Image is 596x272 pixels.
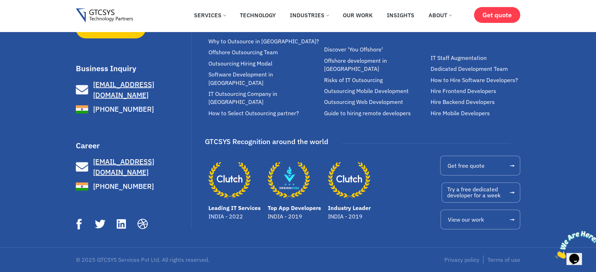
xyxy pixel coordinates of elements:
[285,7,334,23] a: Industries
[76,156,189,178] a: [EMAIL_ADDRESS][DOMAIN_NAME]
[93,157,154,177] span: [EMAIL_ADDRESS][DOMAIN_NAME]
[431,54,487,62] span: IT Staff Augmentation
[444,255,479,264] a: Privacy policy
[208,90,321,106] a: IT Outsourcing Company in [GEOGRAPHIC_DATA]
[324,57,427,73] a: Offshore development in [GEOGRAPHIC_DATA]
[208,37,321,45] a: Why to Outsource in [GEOGRAPHIC_DATA]?
[208,48,321,56] a: Offshore Outsourcing Team
[431,76,518,84] span: How to Hire Software Developers?
[324,109,411,117] span: Guide to hiring remote developers
[76,257,294,262] p: © 2025 GTCSYS Services Pvt Ltd. All rights reserved.
[552,228,596,261] iframe: chat widget
[431,76,524,84] a: How to Hire Software Developers?
[208,159,251,202] a: Leading IT Services
[328,204,371,211] a: Industry Leader
[482,11,512,19] span: Get quote
[324,45,427,54] a: Discover 'You Offshore'
[382,7,420,23] a: Insights
[268,204,321,211] a: Top App Developers
[448,217,484,222] span: View our work
[431,87,496,95] span: Hire Frontend Developers
[76,103,189,116] a: [PHONE_NUMBER]
[189,7,231,23] a: Services
[91,181,154,192] span: [PHONE_NUMBER]
[431,98,495,106] span: Hire Backend Developers
[324,87,427,95] a: Outsourcing Mobile Development
[431,54,524,62] a: IT Staff Augmentation
[431,109,490,117] span: Hire Mobile Developers
[208,109,321,117] a: How to Select Outsourcing partner?
[337,7,378,23] a: Our Work
[431,65,524,73] a: Dedicated Development Team
[91,104,154,115] span: [PHONE_NUMBER]
[442,183,520,203] a: Try a free dedicateddeveloper for a week
[208,60,321,68] a: Outsourcing Hiring Modal
[76,64,189,72] h3: Business Inquiry
[324,87,409,95] span: Outsourcing Mobile Development
[208,48,278,56] span: Offshore Outsourcing Team
[324,109,427,117] a: Guide to hiring remote developers
[235,7,281,23] a: Technology
[324,98,403,106] span: Outsourcing Web Development
[76,142,189,149] h3: Career
[268,212,321,221] p: INDIA - 2019
[76,8,133,23] img: Gtcsys logo
[208,204,261,211] a: Leading IT Services
[268,159,310,202] a: Top App Developers
[208,60,272,68] span: Outsourcing Hiring Modal
[208,212,261,221] p: INDIA - 2022
[474,7,520,23] a: Get quote
[440,156,520,175] a: Get free quote
[324,45,383,54] span: Discover 'You Offshore'
[431,109,524,117] a: Hire Mobile Developers
[423,7,457,23] a: About
[205,135,328,148] div: GTCSYS Recognition around the world
[431,65,508,73] span: Dedicated Development Team
[3,3,47,31] img: Chat attention grabber
[431,87,524,95] a: Hire Frontend Developers
[324,76,383,84] span: Risks of IT Outsourcing
[76,79,189,100] a: [EMAIL_ADDRESS][DOMAIN_NAME]
[324,76,427,84] a: Risks of IT Outsourcing
[431,98,524,106] a: Hire Backend Developers
[208,37,319,45] span: Why to Outsource in [GEOGRAPHIC_DATA]?
[328,159,370,202] a: Industry Leader
[324,98,427,106] a: Outsourcing Web Development
[328,212,371,221] p: INDIA - 2019
[76,180,189,193] a: [PHONE_NUMBER]
[487,255,520,264] a: Terms of use
[208,109,299,117] span: How to Select Outsourcing partner?
[208,70,321,87] a: Software Development in [GEOGRAPHIC_DATA]
[447,186,500,199] span: Try a free dedicated developer for a week
[93,80,154,100] span: [EMAIL_ADDRESS][DOMAIN_NAME]
[448,163,485,168] span: Get free quote
[440,210,520,229] a: View our work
